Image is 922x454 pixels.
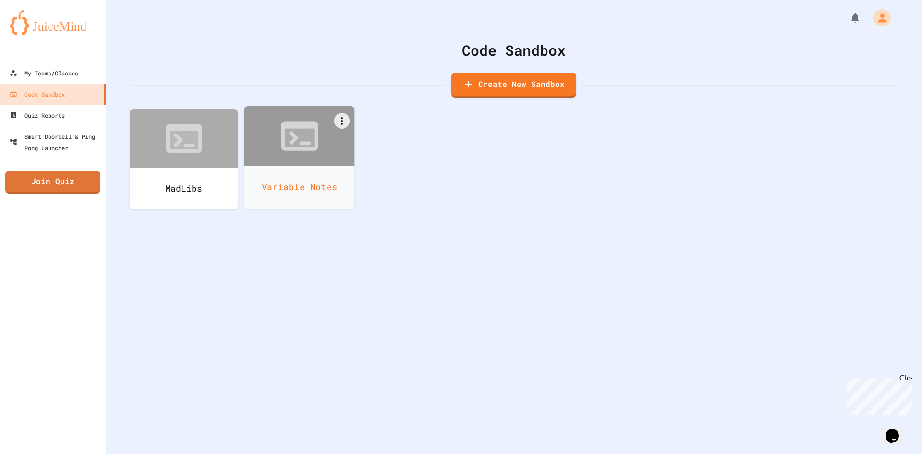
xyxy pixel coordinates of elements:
[130,168,238,209] div: MadLibs
[5,171,100,194] a: Join Quiz
[130,39,898,61] div: Code Sandbox
[10,67,78,79] div: My Teams/Classes
[863,7,893,29] div: My Account
[244,106,355,209] a: Variable Notes
[10,88,65,100] div: Code Sandbox
[244,166,355,209] div: Variable Notes
[451,73,576,98] a: Create New Sandbox
[882,416,912,444] iframe: chat widget
[130,109,238,209] a: MadLibs
[842,374,912,415] iframe: chat widget
[832,10,863,26] div: My Notifications
[10,10,96,35] img: logo-orange.svg
[10,131,102,154] div: Smart Doorbell & Ping Pong Launcher
[10,110,65,121] div: Quiz Reports
[4,4,66,61] div: Chat with us now!Close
